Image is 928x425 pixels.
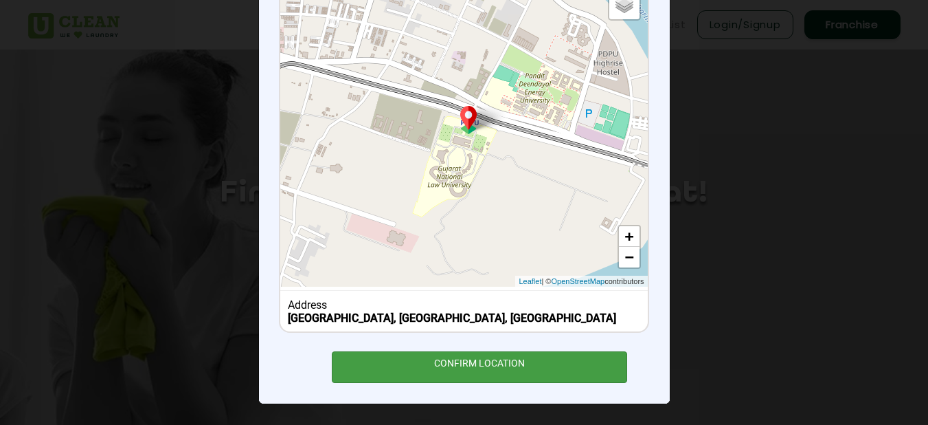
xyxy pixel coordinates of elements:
[288,312,616,325] b: [GEOGRAPHIC_DATA], [GEOGRAPHIC_DATA], [GEOGRAPHIC_DATA]
[288,298,640,312] div: Address
[551,276,604,287] a: OpenStreetMap
[515,276,647,287] div: | © contributors
[619,226,640,247] a: Zoom in
[619,247,640,268] a: Zoom out
[332,351,628,382] div: CONFIRM LOCATION
[519,276,541,287] a: Leaflet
